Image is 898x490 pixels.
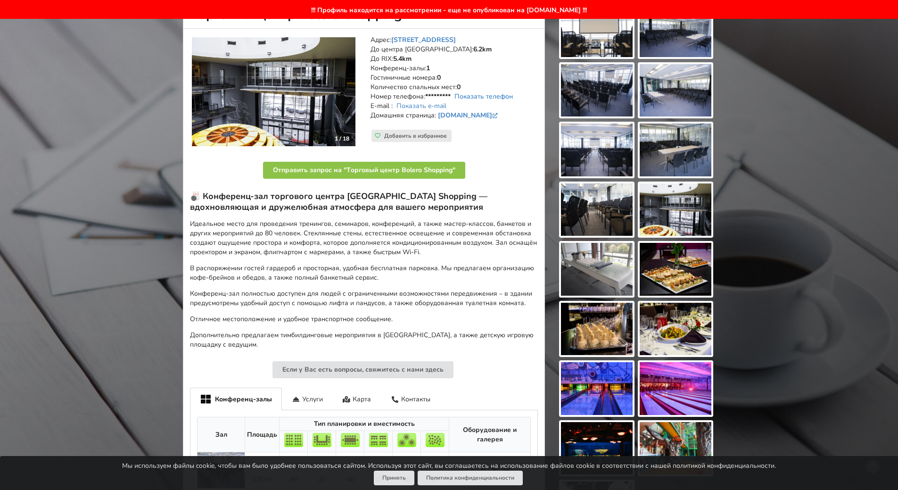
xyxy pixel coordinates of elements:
img: Конференц-залы | Рига | Tорговый центр Bolero Shopping | Фото [198,452,245,488]
img: Tорговый центр Bolero Shopping | Рига | Площадка для мероприятий - фото галереи [561,243,633,296]
img: Прием [426,433,445,447]
img: Tорговый центр Bolero Shopping | Рига | Площадка для мероприятий - фото галереи [640,64,711,117]
a: [STREET_ADDRESS] [391,35,456,44]
img: Tорговый центр Bolero Shopping | Рига | Площадка для мероприятий - фото галереи [561,422,633,475]
img: Конференц-зал | Рига | Tорговый центр Bolero Shopping [192,37,355,147]
div: 1 / 18 [329,132,355,146]
p: Отличное местоположение и удобное транспортное сообщение. [190,315,538,324]
img: Tорговый центр Bolero Shopping | Рига | Площадка для мероприятий - фото галереи [640,124,711,176]
strong: 0 [437,73,441,82]
img: Tорговый центр Bolero Shopping | Рига | Площадка для мероприятий - фото галереи [640,362,711,415]
img: Tорговый центр Bolero Shopping | Рига | Площадка для мероприятий - фото галереи [561,362,633,415]
img: Собрание [341,433,360,447]
p: В распоряжении гостей гардероб и просторная, удобная бесплатная парковка. Мы предлагаем организац... [190,264,538,282]
button: Если у Вас есть вопросы, свяжитесь с нами здесь [272,361,453,378]
strong: 6.2km [473,45,492,54]
p: Идеальное место для проведения тренингов, семинаров, конференций, а также мастер-классов, банкето... [190,219,538,257]
strong: 1 [426,64,430,73]
span: Добавить в избранное [384,132,447,140]
img: Tорговый центр Bolero Shopping | Рига | Площадка для мероприятий - фото галереи [561,303,633,356]
strong: 0 [457,83,461,91]
address: Адрес: До центра [GEOGRAPHIC_DATA]: До RIX: Конференц-залы: Гостиничные номера: Количество спальн... [371,35,538,130]
img: Tорговый центр Bolero Shopping | Рига | Площадка для мероприятий - фото галереи [640,303,711,356]
a: Показать телефон [454,92,513,101]
th: Тип планировки и вместимость [279,417,449,431]
img: Tорговый центр Bolero Shopping | Рига | Площадка для мероприятий - фото галереи [640,422,711,475]
button: Принять [374,471,414,485]
th: Зал [198,417,245,452]
p: Дополнительно предлагаем тимбилдинговые мероприятия в [GEOGRAPHIC_DATA], а также детскую игровую ... [190,331,538,349]
div: Услуги [282,388,333,410]
h3: 🎳 Конференц-зал торгового центра [GEOGRAPHIC_DATA] Shopping — вдохновляющая и дружелюбная атмосфе... [190,191,538,213]
img: Tорговый центр Bolero Shopping | Рига | Площадка для мероприятий - фото галереи [561,4,633,57]
strong: 5.4km [393,54,412,63]
img: Tорговый центр Bolero Shopping | Рига | Площадка для мероприятий - фото галереи [561,124,633,176]
img: Tорговый центр Bolero Shopping | Рига | Площадка для мероприятий - фото галереи [561,183,633,236]
button: Отправить запрос на "Tорговый центр Bolero Shopping" [263,162,465,179]
th: Оборудование и галерея [449,417,530,452]
a: Показать e-mail [396,101,446,110]
th: Площадь [245,417,279,452]
img: Театр [284,433,303,447]
a: [DOMAIN_NAME] [438,111,500,120]
img: Tорговый центр Bolero Shopping | Рига | Площадка для мероприятий - фото галереи [561,64,633,117]
p: Конференц-зал полностью доступен для людей с ограниченными возможностями передвижения – в здании ... [190,289,538,308]
div: Конференц-залы [190,388,282,410]
div: Контакты [381,388,440,410]
img: Банкет [397,433,416,447]
a: Конференц-зал | Рига | Tорговый центр Bolero Shopping 1 / 18 [192,37,355,147]
img: U-тип [313,433,331,447]
img: Tорговый центр Bolero Shopping | Рига | Площадка для мероприятий - фото галереи [640,4,711,57]
a: Политика конфиденциальности [418,471,523,485]
div: Карта [333,388,381,410]
img: Класс [369,433,388,447]
img: Tорговый центр Bolero Shopping | Рига | Площадка для мероприятий - фото галереи [640,243,711,296]
img: Tорговый центр Bolero Shopping | Рига | Площадка для мероприятий - фото галереи [640,183,711,236]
